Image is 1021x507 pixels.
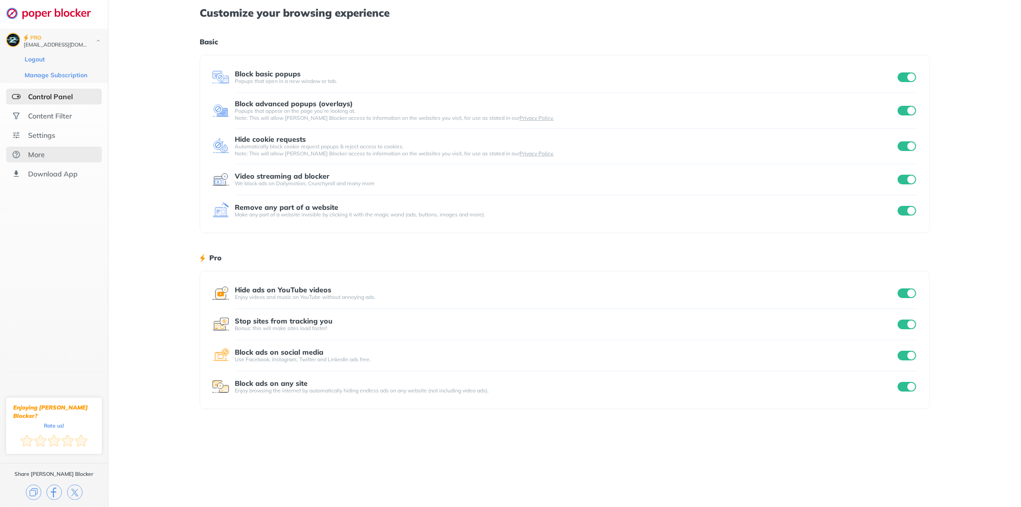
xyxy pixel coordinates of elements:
[235,317,333,325] div: Stop sites from tracking you
[200,36,930,47] h1: Basic
[212,102,229,119] img: feature icon
[235,78,896,85] div: Popups that open in a new window or tab.
[235,286,331,294] div: Hide ads on YouTube videos
[235,348,323,356] div: Block ads on social media
[28,92,73,101] div: Control Panel
[235,379,308,387] div: Block ads on any site
[28,150,45,159] div: More
[209,252,222,263] h1: Pro
[14,471,93,478] div: Share [PERSON_NAME] Blocker
[44,424,64,428] div: Rate us!
[12,150,21,159] img: about.svg
[22,71,90,79] button: Manage Subscription
[519,150,554,157] a: Privacy Policy.
[212,284,229,302] img: feature icon
[12,111,21,120] img: social.svg
[12,169,21,178] img: download-app.svg
[212,171,229,188] img: feature icon
[22,55,47,64] button: Logout
[200,7,930,18] h1: Customize your browsing experience
[235,108,896,122] div: Popups that appear on the page you’re looking at. Note: This will allow [PERSON_NAME] Blocker acc...
[235,135,306,143] div: Hide cookie requests
[212,347,229,364] img: feature icon
[212,378,229,396] img: feature icon
[93,36,104,45] img: chevron-bottom-black.svg
[235,172,330,180] div: Video streaming ad blocker
[30,33,41,42] div: PRO
[24,34,29,41] img: pro-icon.svg
[67,485,82,500] img: x.svg
[212,202,229,219] img: feature icon
[235,70,301,78] div: Block basic popups
[212,316,229,333] img: feature icon
[24,42,89,48] div: reddotisawake@gmail.com
[6,7,100,19] img: logo-webpage.svg
[26,485,41,500] img: copy.svg
[28,169,78,178] div: Download App
[212,137,229,155] img: feature icon
[235,143,896,157] div: Automatically block cookie request popups & reject access to cookies. Note: This will allow [PERS...
[212,68,229,86] img: feature icon
[235,356,896,363] div: Use Facebook, Instagram, Twitter and LinkedIn ads free.
[235,211,896,218] div: Make any part of a website invisible by clicking it with the magic wand (ads, buttons, images and...
[200,253,205,263] img: lighting bolt
[13,403,95,420] div: Enjoying [PERSON_NAME] Blocker?
[235,180,896,187] div: We block ads on Dailymotion, Crunchyroll and many more
[235,203,338,211] div: Remove any part of a website
[235,100,353,108] div: Block advanced popups (overlays)
[28,111,72,120] div: Content Filter
[235,294,896,301] div: Enjoy videos and music on YouTube without annoying ads.
[7,34,19,46] img: ACg8ocLp5eZJKBH2iivcI_kTcTVZjWVkQToBI7Swkg9jgrT3mXP0MSo=s96-c
[12,131,21,140] img: settings.svg
[28,131,55,140] div: Settings
[235,325,896,332] div: Bonus: this will make sites load faster!
[519,115,554,121] a: Privacy Policy.
[12,92,21,101] img: features-selected.svg
[235,387,896,394] div: Enjoy browsing the internet by automatically hiding endless ads on any website (not including vid...
[47,485,62,500] img: facebook.svg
